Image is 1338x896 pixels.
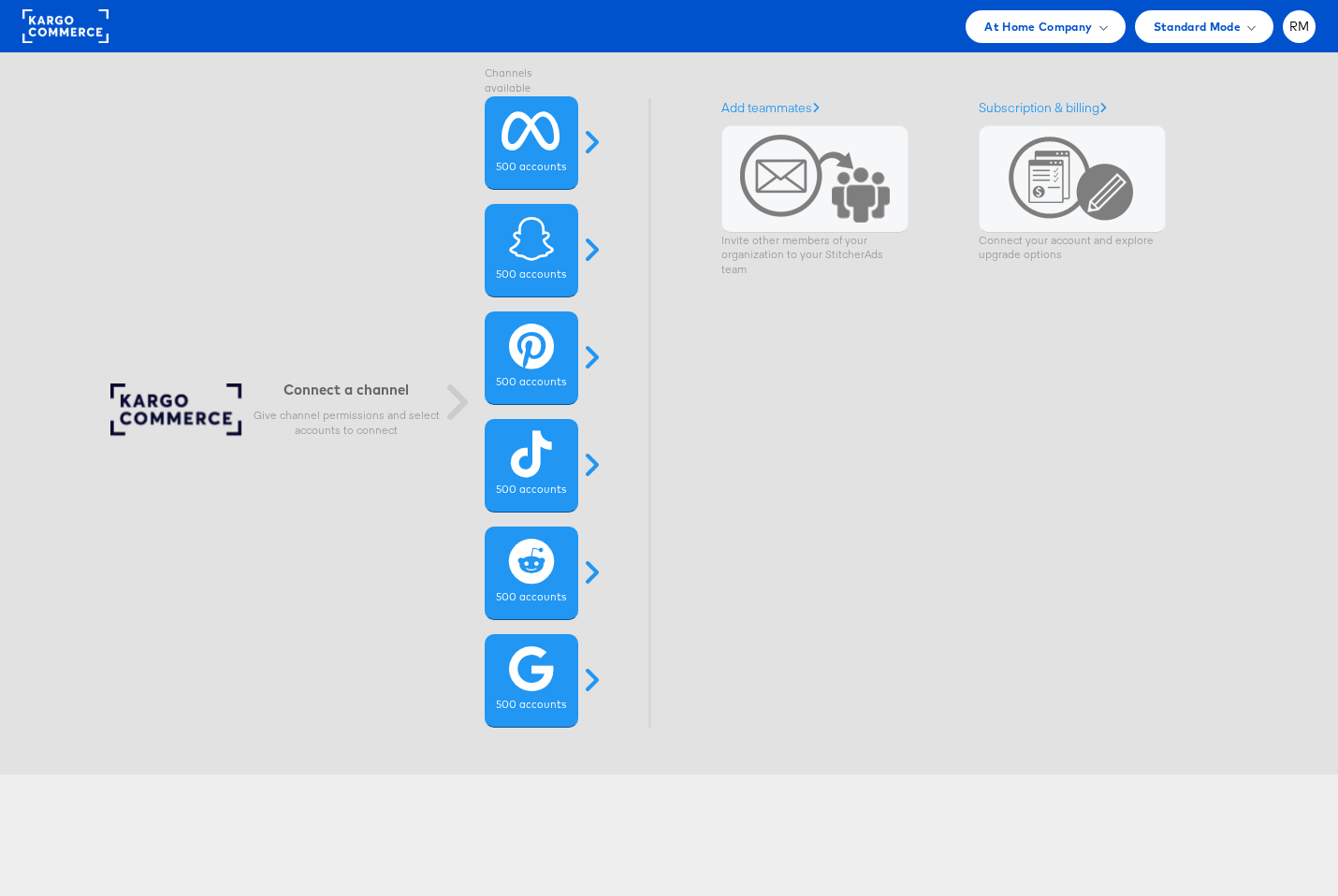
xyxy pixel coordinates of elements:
[1289,21,1310,33] span: RM
[721,233,909,277] p: Invite other members of your organization to your StitcherAds team
[1154,17,1241,36] span: Standard Mode
[496,160,566,175] label: 500 accounts
[721,99,820,116] a: Add teammates
[979,233,1166,263] p: Connect your account and explore upgrade options
[485,66,578,96] label: Channels available
[496,267,566,282] label: 500 accounts
[253,408,440,438] p: Give channel permissions and select accounts to connect
[496,375,566,390] label: 500 accounts
[496,483,566,498] label: 500 accounts
[979,99,1107,116] a: Subscription & billing
[496,590,566,605] label: 500 accounts
[496,698,566,713] label: 500 accounts
[984,17,1092,36] span: At Home Company
[253,381,440,398] h6: Connect a channel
